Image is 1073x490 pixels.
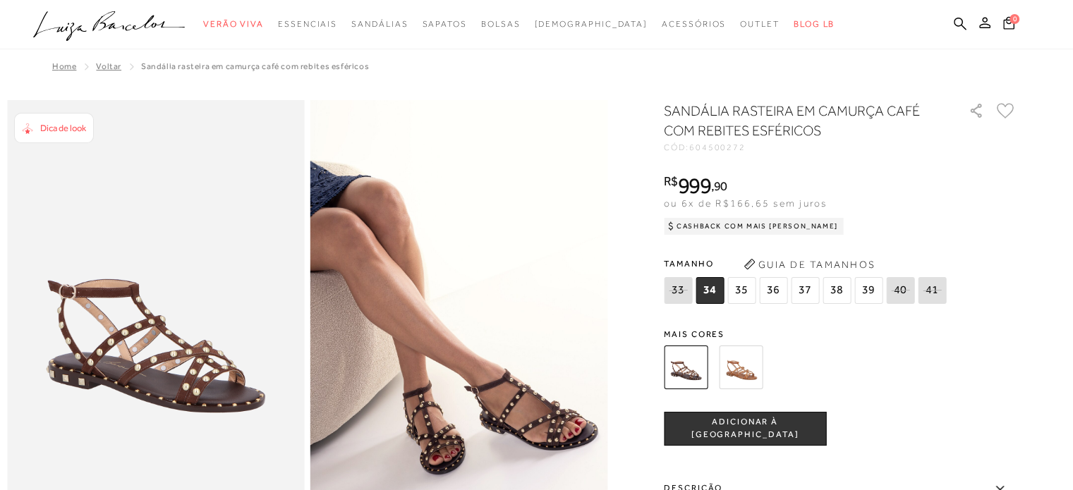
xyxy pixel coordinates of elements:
[739,253,880,276] button: Guia de Tamanhos
[886,277,914,304] span: 40
[696,277,724,304] span: 34
[664,143,946,152] div: CÓD:
[203,19,264,29] span: Verão Viva
[141,61,369,71] span: SANDÁLIA RASTEIRA EM CAMURÇA CAFÉ COM REBITES ESFÉRICOS
[278,11,337,37] a: noSubCategoriesText
[534,19,648,29] span: [DEMOGRAPHIC_DATA]
[714,178,727,193] span: 90
[854,277,883,304] span: 39
[665,416,825,441] span: ADICIONAR À [GEOGRAPHIC_DATA]
[664,101,928,140] h1: SANDÁLIA RASTEIRA EM CAMURÇA CAFÉ COM REBITES ESFÉRICOS
[422,19,466,29] span: Sapatos
[794,11,835,37] a: BLOG LB
[678,173,711,198] span: 999
[740,11,780,37] a: noSubCategoriesText
[203,11,264,37] a: noSubCategoriesText
[689,142,746,152] span: 604500272
[664,197,827,209] span: ou 6x de R$166,65 sem juros
[351,11,408,37] a: noSubCategoriesText
[664,412,826,446] button: ADICIONAR À [GEOGRAPHIC_DATA]
[664,330,1017,338] span: Mais cores
[719,345,763,389] img: SANDÁLIA RASTEIRA EM CAMURÇA CARAMELO COM REBITES ESFÉRICOS
[52,61,76,71] a: Home
[662,19,726,29] span: Acessórios
[740,19,780,29] span: Outlet
[791,277,819,304] span: 37
[727,277,756,304] span: 35
[351,19,408,29] span: Sandálias
[664,175,678,188] i: R$
[759,277,787,304] span: 36
[664,253,950,274] span: Tamanho
[1010,14,1019,24] span: 0
[794,19,835,29] span: BLOG LB
[422,11,466,37] a: noSubCategoriesText
[96,61,121,71] a: Voltar
[918,277,946,304] span: 41
[664,218,844,235] div: Cashback com Mais [PERSON_NAME]
[662,11,726,37] a: noSubCategoriesText
[664,277,692,304] span: 33
[534,11,648,37] a: noSubCategoriesText
[999,16,1019,35] button: 0
[664,345,708,389] img: SANDÁLIA RASTEIRA EM CAMURÇA CAFÉ COM REBITES ESFÉRICOS
[823,277,851,304] span: 38
[711,180,727,192] i: ,
[481,19,521,29] span: Bolsas
[481,11,521,37] a: noSubCategoriesText
[278,19,337,29] span: Essenciais
[40,123,86,133] span: Dica de look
